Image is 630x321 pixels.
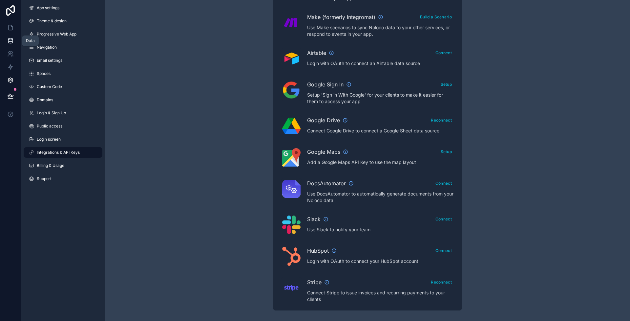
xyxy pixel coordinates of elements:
[307,159,454,166] p: Add a Google Maps API Key to use the map layout
[418,12,454,22] button: Build a Scenario
[282,148,301,167] img: Google Maps
[24,147,102,158] a: Integrations & API Keys
[433,215,454,222] a: Connect
[433,246,454,255] button: Connect
[37,58,62,63] span: Email settings
[282,284,301,292] img: Stripe
[24,81,102,92] a: Custom Code
[24,29,102,39] a: Progressive Web App
[433,178,454,188] button: Connect
[307,226,454,233] p: Use Slack to notify your team
[24,121,102,131] a: Public access
[24,95,102,105] a: Domains
[26,38,35,43] div: Data
[307,179,346,187] span: DocsAutomator
[433,48,454,57] button: Connect
[433,179,454,186] a: Connect
[307,24,454,37] p: Use Make scenarios to sync Noloco data to your other services, or respond to events in your app.
[433,214,454,224] button: Connect
[307,92,454,105] p: Setup 'Sign in With Google' for your clients to make it easier for them to access your app
[24,3,102,13] a: App settings
[37,97,53,103] span: Domains
[37,32,76,37] span: Progressive Web App
[282,247,301,266] img: HubSpot
[307,80,344,88] span: Google Sign In
[37,84,62,89] span: Custom Code
[307,278,322,286] span: Stripe
[433,49,454,56] a: Connect
[24,16,102,26] a: Theme & design
[307,49,326,57] span: Airtable
[429,277,454,287] button: Reconnect
[282,180,301,198] img: DocsAutomator
[24,108,102,118] a: Login & Sign Up
[282,81,301,99] img: Google Sign In
[307,247,329,255] span: HubSpot
[307,127,454,134] p: Connect Google Drive to connect a Google Sheet data source
[24,68,102,79] a: Spaces
[429,116,454,123] a: Reconnect
[24,42,102,53] a: Navigation
[307,258,454,264] p: Login with OAuth to connect your HubSpot account
[429,278,454,285] a: Reconnect
[307,13,375,21] span: Make (formerly Integromat)
[37,18,67,24] span: Theme & design
[307,191,454,204] p: Use DocsAutomator to automatically generate documents from your Noloco data
[307,289,454,303] p: Connect Stripe to issue invoices and recurring payments to your clients
[433,247,454,253] a: Connect
[307,60,454,67] p: Login with OAuth to connect an Airtable data source
[24,173,102,184] a: Support
[282,118,301,134] img: Google Drive
[429,115,454,125] button: Reconnect
[282,216,301,234] img: Slack
[438,148,454,154] a: Setup
[37,110,66,116] span: Login & Sign Up
[418,13,454,20] a: Build a Scenario
[37,124,62,129] span: Public access
[24,55,102,66] a: Email settings
[24,134,102,145] a: Login screen
[307,215,321,223] span: Slack
[438,80,454,89] button: Setup
[438,147,454,156] button: Setup
[37,150,80,155] span: Integrations & API Keys
[37,71,51,76] span: Spaces
[438,80,454,87] a: Setup
[307,148,340,156] span: Google Maps
[24,160,102,171] a: Billing & Usage
[37,5,59,11] span: App settings
[37,176,52,181] span: Support
[37,45,57,50] span: Navigation
[37,137,61,142] span: Login screen
[282,53,301,65] img: Airtable
[37,163,64,168] span: Billing & Usage
[307,116,340,124] span: Google Drive
[282,13,301,32] img: Make (formerly Integromat)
